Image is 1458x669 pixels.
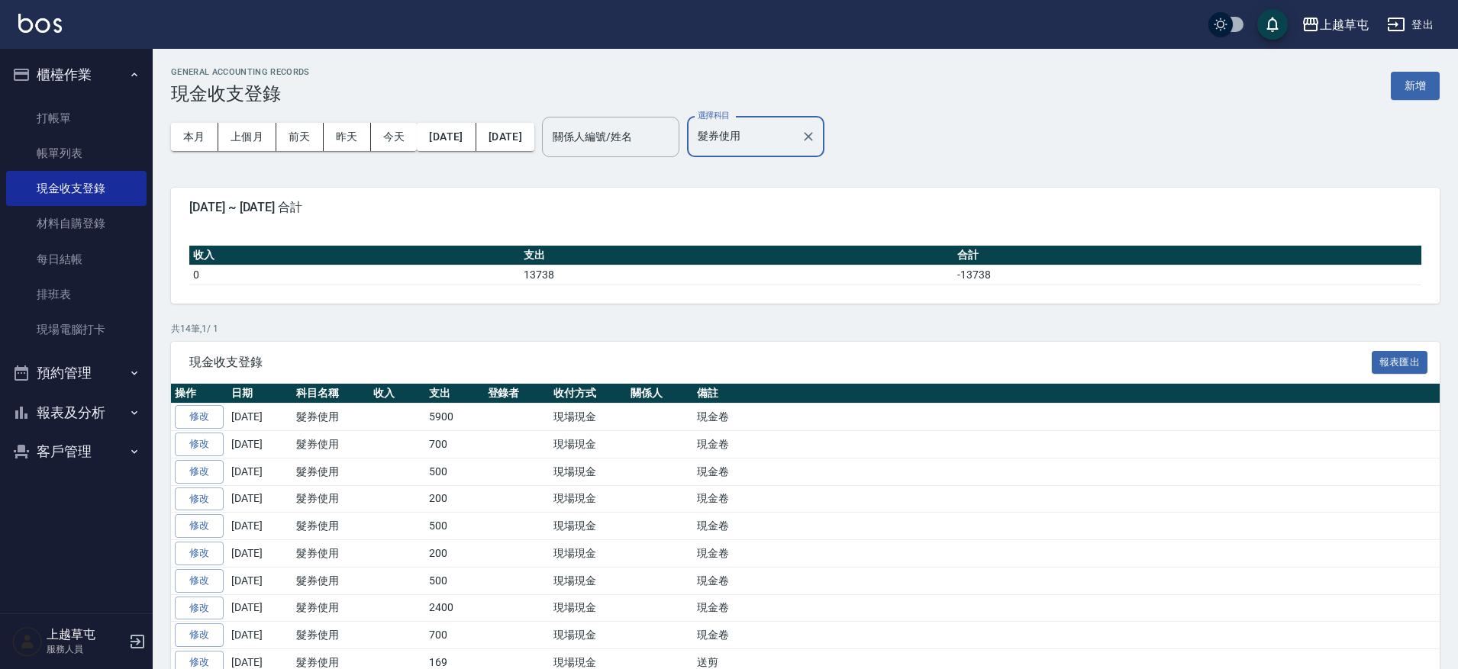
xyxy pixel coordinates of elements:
button: [DATE] [476,123,534,151]
button: save [1257,9,1288,40]
td: 髮券使用 [292,594,369,622]
img: Logo [18,14,62,33]
button: 登出 [1381,11,1440,39]
td: 現金卷 [693,622,1440,649]
td: 髮券使用 [292,622,369,649]
td: 500 [425,458,484,485]
td: [DATE] [227,622,292,649]
td: 現金卷 [693,431,1440,458]
th: 備註 [693,384,1440,404]
td: 現場現金 [550,431,627,458]
a: 現金收支登錄 [6,171,147,206]
a: 打帳單 [6,101,147,136]
button: 今天 [371,123,418,151]
td: 現場現金 [550,540,627,568]
td: 13738 [520,265,953,285]
a: 排班表 [6,277,147,312]
button: 前天 [276,123,324,151]
th: 收付方式 [550,384,627,404]
a: 新增 [1391,78,1440,92]
a: 修改 [175,542,224,565]
p: 服務人員 [47,642,124,656]
th: 操作 [171,384,227,404]
a: 現場電腦打卡 [6,312,147,347]
td: 現金卷 [693,567,1440,594]
button: 上越草屯 [1295,9,1375,40]
button: Clear [798,126,819,147]
button: 櫃檯作業 [6,55,147,95]
td: [DATE] [227,567,292,594]
th: 支出 [520,246,953,265]
td: 髮券使用 [292,404,369,431]
td: 現金卷 [693,594,1440,622]
div: 上越草屯 [1320,15,1369,34]
button: 上個月 [218,123,276,151]
td: 700 [425,622,484,649]
td: 現場現金 [550,513,627,540]
td: 200 [425,485,484,513]
th: 支出 [425,384,484,404]
td: [DATE] [227,540,292,568]
a: 每日結帳 [6,242,147,277]
td: 500 [425,513,484,540]
th: 收入 [189,246,520,265]
h3: 現金收支登錄 [171,83,310,105]
td: 現金卷 [693,404,1440,431]
h5: 上越草屯 [47,627,124,642]
td: 現場現金 [550,485,627,513]
td: 髮券使用 [292,431,369,458]
button: 報表及分析 [6,393,147,433]
button: 本月 [171,123,218,151]
img: Person [12,626,43,657]
span: [DATE] ~ [DATE] 合計 [189,200,1421,215]
td: 500 [425,567,484,594]
p: 共 14 筆, 1 / 1 [171,322,1440,336]
a: 修改 [175,569,224,593]
span: 現金收支登錄 [189,355,1372,370]
button: 新增 [1391,72,1440,100]
td: 200 [425,540,484,568]
td: 髮券使用 [292,485,369,513]
th: 合計 [953,246,1421,265]
th: 收入 [369,384,425,404]
th: 登錄者 [484,384,550,404]
button: 客戶管理 [6,432,147,471]
a: 修改 [175,405,224,429]
td: [DATE] [227,513,292,540]
td: [DATE] [227,458,292,485]
td: 現場現金 [550,458,627,485]
td: 2400 [425,594,484,622]
td: [DATE] [227,404,292,431]
h2: GENERAL ACCOUNTING RECORDS [171,67,310,77]
td: 現場現金 [550,622,627,649]
a: 修改 [175,487,224,511]
button: [DATE] [417,123,476,151]
a: 修改 [175,460,224,484]
td: 現場現金 [550,404,627,431]
th: 日期 [227,384,292,404]
td: 700 [425,431,484,458]
a: 修改 [175,433,224,456]
td: 髮券使用 [292,513,369,540]
a: 材料自購登錄 [6,206,147,241]
td: 0 [189,265,520,285]
a: 報表匯出 [1372,354,1428,368]
label: 選擇科目 [698,110,730,121]
td: 5900 [425,404,484,431]
td: 髮券使用 [292,540,369,568]
td: [DATE] [227,431,292,458]
a: 修改 [175,597,224,620]
td: 髮券使用 [292,458,369,485]
td: -13738 [953,265,1421,285]
th: 科目名稱 [292,384,369,404]
th: 關係人 [627,384,693,404]
button: 報表匯出 [1372,351,1428,375]
a: 帳單列表 [6,136,147,171]
td: 現金卷 [693,540,1440,568]
td: 現金卷 [693,513,1440,540]
td: 現金卷 [693,485,1440,513]
td: 現場現金 [550,567,627,594]
td: 現金卷 [693,458,1440,485]
a: 修改 [175,623,224,647]
a: 修改 [175,514,224,538]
